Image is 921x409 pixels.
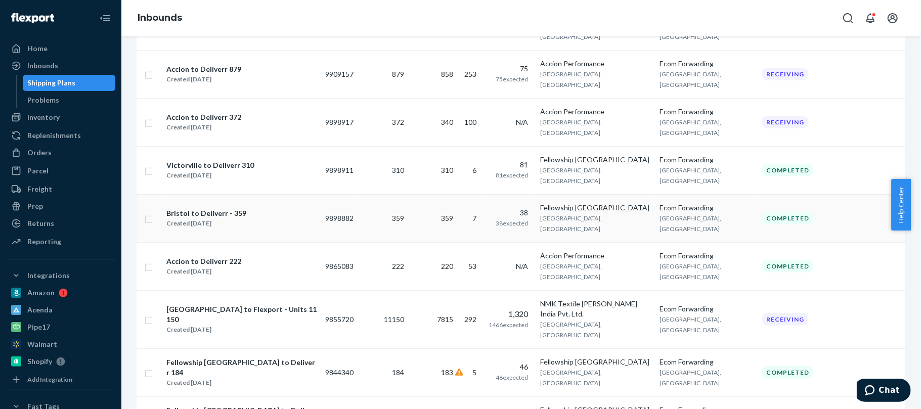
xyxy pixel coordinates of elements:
div: Inbounds [27,61,58,71]
div: Accion Performance [540,107,651,117]
span: 53 [468,262,476,270]
div: Ecom Forwarding [660,251,754,261]
div: Created [DATE] [166,218,246,229]
div: Ecom Forwarding [660,155,754,165]
div: Add Integration [27,375,72,384]
button: Close Navigation [95,8,115,28]
span: [GEOGRAPHIC_DATA], [GEOGRAPHIC_DATA] [660,369,722,387]
a: Walmart [6,336,115,352]
span: [GEOGRAPHIC_DATA], [GEOGRAPHIC_DATA] [660,118,722,137]
a: Pipe17 [6,319,115,335]
div: Created [DATE] [166,378,317,388]
a: Inbounds [138,12,182,23]
span: 359 [392,214,404,222]
span: 183 [441,368,453,377]
span: N/A [516,262,528,270]
div: Completed [762,260,814,272]
span: 222 [392,262,404,270]
div: Completed [762,212,814,224]
div: Fellowship [GEOGRAPHIC_DATA] [540,155,651,165]
div: Returns [27,218,54,229]
div: Ecom Forwarding [660,357,754,367]
div: Accion Performance [540,59,651,69]
div: [GEOGRAPHIC_DATA] to Flexport - Units 11150 [166,304,317,325]
span: 184 [392,368,404,377]
div: Created [DATE] [166,74,241,84]
span: 310 [441,166,453,174]
td: 9844340 [321,348,358,396]
span: 879 [392,70,404,78]
a: Prep [6,198,115,214]
span: 253 [464,70,476,78]
div: Receiving [762,68,809,80]
span: 5 [472,368,476,377]
div: Problems [28,95,60,105]
div: Integrations [27,270,70,281]
div: Ecom Forwarding [660,59,754,69]
iframe: Opens a widget where you can chat to one of our agents [857,379,911,404]
button: Integrations [6,267,115,284]
a: Returns [6,215,115,232]
span: 81 expected [496,171,528,179]
div: Created [DATE] [166,122,241,132]
span: 858 [441,70,453,78]
div: Shopify [27,356,52,367]
span: 6 [472,166,476,174]
div: NMK Textile [PERSON_NAME] India Pvt. Ltd. [540,299,651,319]
a: Acenda [6,302,115,318]
span: 11150 [384,315,404,324]
div: Accion Performance [540,251,651,261]
div: Fellowship [GEOGRAPHIC_DATA] to Deliverr 184 [166,357,317,378]
div: 81 [489,160,528,170]
div: Completed [762,366,814,379]
span: [GEOGRAPHIC_DATA], [GEOGRAPHIC_DATA] [660,22,722,40]
div: Inventory [27,112,60,122]
a: Amazon [6,285,115,301]
td: 9898882 [321,194,358,242]
span: 7 [472,214,476,222]
span: 75 expected [496,75,528,83]
div: Completed [762,164,814,176]
td: 9898917 [321,98,358,146]
div: Accion to Deliverr 372 [166,112,241,122]
span: 359 [441,214,453,222]
span: 46 expected [496,374,528,381]
a: Parcel [6,163,115,179]
div: Freight [27,184,52,194]
a: Replenishments [6,127,115,144]
span: [GEOGRAPHIC_DATA], [GEOGRAPHIC_DATA] [540,70,602,88]
span: 292 [464,315,476,324]
div: Ecom Forwarding [660,304,754,314]
span: [GEOGRAPHIC_DATA], [GEOGRAPHIC_DATA] [540,369,602,387]
div: Acenda [27,305,53,315]
span: [GEOGRAPHIC_DATA], [GEOGRAPHIC_DATA] [660,214,722,233]
span: 7815 [437,315,453,324]
span: [GEOGRAPHIC_DATA], [GEOGRAPHIC_DATA] [540,321,602,339]
div: Pipe17 [27,322,50,332]
span: [GEOGRAPHIC_DATA], [GEOGRAPHIC_DATA] [540,214,602,233]
div: Accion to Deliverr 222 [166,256,241,266]
div: Victorville to Deliverr 310 [166,160,254,170]
div: Reporting [27,237,61,247]
span: [GEOGRAPHIC_DATA], [GEOGRAPHIC_DATA] [660,166,722,185]
span: 372 [392,118,404,126]
span: 310 [392,166,404,174]
button: Open notifications [860,8,881,28]
div: Parcel [27,166,49,176]
a: Home [6,40,115,57]
div: Created [DATE] [166,266,241,277]
span: [GEOGRAPHIC_DATA], [GEOGRAPHIC_DATA] [540,166,602,185]
span: [GEOGRAPHIC_DATA], [GEOGRAPHIC_DATA] [660,70,722,88]
a: Inbounds [6,58,115,74]
td: 9865083 [321,242,358,290]
span: 220 [441,262,453,270]
span: [GEOGRAPHIC_DATA], [GEOGRAPHIC_DATA] [540,262,602,281]
div: Home [27,43,48,54]
span: [GEOGRAPHIC_DATA], [GEOGRAPHIC_DATA] [540,22,602,40]
a: Problems [23,92,116,108]
div: Created [DATE] [166,325,317,335]
div: Fellowship [GEOGRAPHIC_DATA] [540,203,651,213]
div: Amazon [27,288,55,298]
button: Open account menu [883,8,903,28]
